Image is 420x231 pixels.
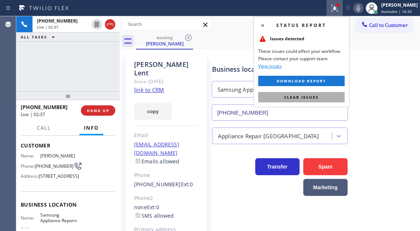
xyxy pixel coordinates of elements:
span: Call to Customer [369,22,408,28]
span: Info [84,125,99,131]
button: ALL TASKS [16,33,62,41]
a: [PHONE_NUMBER] [134,181,181,188]
a: [EMAIL_ADDRESS][DOMAIN_NAME] [134,141,179,156]
span: [PHONE_NUMBER] [21,103,68,111]
input: Phone Number [212,104,348,121]
span: [STREET_ADDRESS] [39,173,79,179]
span: Live | 02:37 [21,111,45,118]
span: Samsung Appliance Repairs [40,212,77,224]
input: SMS allowed [136,213,140,218]
div: none [134,203,198,220]
button: copy [134,103,172,120]
button: Hang up [105,19,115,30]
div: [PERSON_NAME] [137,40,192,47]
span: Ext: 0 [147,204,159,211]
span: Business location [21,201,115,208]
span: HANG UP [87,108,109,113]
button: Call to Customer [356,18,413,32]
span: ALL TASKS [21,34,47,40]
div: [PERSON_NAME] Lent [134,60,198,77]
span: [PHONE_NUMBER] [35,163,74,169]
span: Live | 02:37 [37,24,58,30]
button: Call [33,121,55,135]
button: Transfer [255,158,300,175]
span: [PERSON_NAME] [40,153,77,159]
div: Since: [DATE] [134,77,198,86]
label: Emails allowed [134,158,180,165]
span: Customer [21,142,115,149]
div: [PERSON_NAME] [381,2,418,8]
span: Ext: 0 [181,181,193,188]
div: Phone [134,171,198,180]
button: Marketing [303,179,348,196]
span: Name: [21,215,40,221]
input: Search [122,18,212,30]
div: booking [137,35,192,40]
span: Phone: [21,163,35,169]
button: HANG UP [81,105,115,116]
a: link to CRM [134,86,164,94]
button: Info [79,121,103,135]
span: Available | 16:35 [381,9,412,14]
div: Appliance Repair [GEOGRAPHIC_DATA] [218,132,319,140]
button: Mute [353,3,363,13]
span: Address: [21,173,39,179]
span: Call [37,125,51,131]
div: Business location [212,64,348,74]
button: Spam [303,158,348,175]
button: Hold Customer [92,19,102,30]
span: Name: [21,153,40,159]
label: SMS allowed [134,212,174,219]
div: Samsung Appliance Repairs [218,85,290,94]
div: Phone2 [134,194,198,203]
div: Email [134,131,198,140]
input: Emails allowed [136,159,140,163]
div: Karen Lent [137,33,192,49]
span: [PHONE_NUMBER] [37,18,78,24]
